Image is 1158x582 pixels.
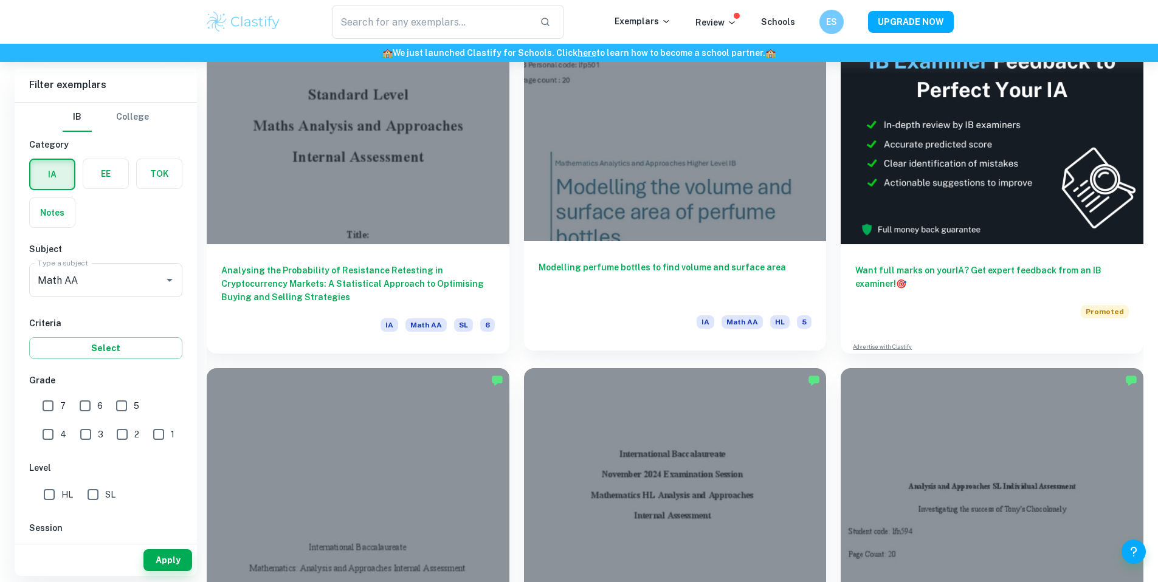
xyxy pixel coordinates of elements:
span: 3 [98,428,103,441]
a: Schools [761,17,795,27]
h6: Criteria [29,317,182,330]
a: here [577,48,596,58]
button: IB [63,103,92,132]
h6: Want full marks on your IA ? Get expert feedback from an IB examiner! [855,264,1129,290]
span: IA [697,315,714,329]
span: 2 [134,428,139,441]
span: Promoted [1081,305,1129,318]
a: Want full marks on yourIA? Get expert feedback from an IB examiner!PromotedAdvertise with Clastify [841,18,1143,354]
button: IA [30,160,74,189]
span: SL [454,318,473,332]
span: 4 [60,428,66,441]
span: HL [770,315,790,329]
img: Marked [491,374,503,386]
span: 5 [134,399,139,413]
button: ES [819,10,844,34]
p: Exemplars [615,15,671,28]
span: Math AA [405,318,447,332]
h6: Level [29,461,182,474]
button: UPGRADE NOW [868,11,954,33]
a: Modelling perfume bottles to find volume and surface areaIAMath AAHL5 [524,18,827,354]
input: Search for any exemplars... [332,5,531,39]
span: 🎯 [896,279,906,289]
span: 🏫 [382,48,393,58]
button: Apply [143,549,192,571]
button: Select [29,337,182,359]
p: Review [695,16,737,29]
h6: Session [29,521,182,535]
img: Clastify logo [205,10,282,34]
label: Type a subject [38,258,88,268]
span: HL [61,488,73,501]
span: Math AA [722,315,763,329]
button: College [116,103,149,132]
span: 7 [60,399,66,413]
button: TOK [137,159,182,188]
button: Help and Feedback [1122,539,1146,564]
span: 🏫 [765,48,776,58]
h6: ES [824,15,838,29]
a: Analysing the Probability of Resistance Retesting in Cryptocurrency Markets: A Statistical Approa... [207,18,509,354]
img: Thumbnail [841,18,1143,244]
button: EE [83,159,128,188]
button: Open [161,272,178,289]
span: 5 [797,315,812,329]
h6: Modelling perfume bottles to find volume and surface area [539,261,812,301]
h6: We just launched Clastify for Schools. Click to learn how to become a school partner. [2,46,1156,60]
img: Marked [1125,374,1137,386]
span: SL [105,488,115,501]
span: 6 [480,318,495,332]
h6: Grade [29,374,182,387]
img: Marked [808,374,820,386]
span: 1 [171,428,174,441]
div: Filter type choice [63,103,149,132]
h6: Analysing the Probability of Resistance Retesting in Cryptocurrency Markets: A Statistical Approa... [221,264,495,304]
a: Advertise with Clastify [853,343,912,351]
h6: Category [29,138,182,151]
button: Notes [30,198,75,227]
span: 6 [97,399,103,413]
span: IA [381,318,398,332]
h6: Filter exemplars [15,68,197,102]
h6: Subject [29,242,182,256]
